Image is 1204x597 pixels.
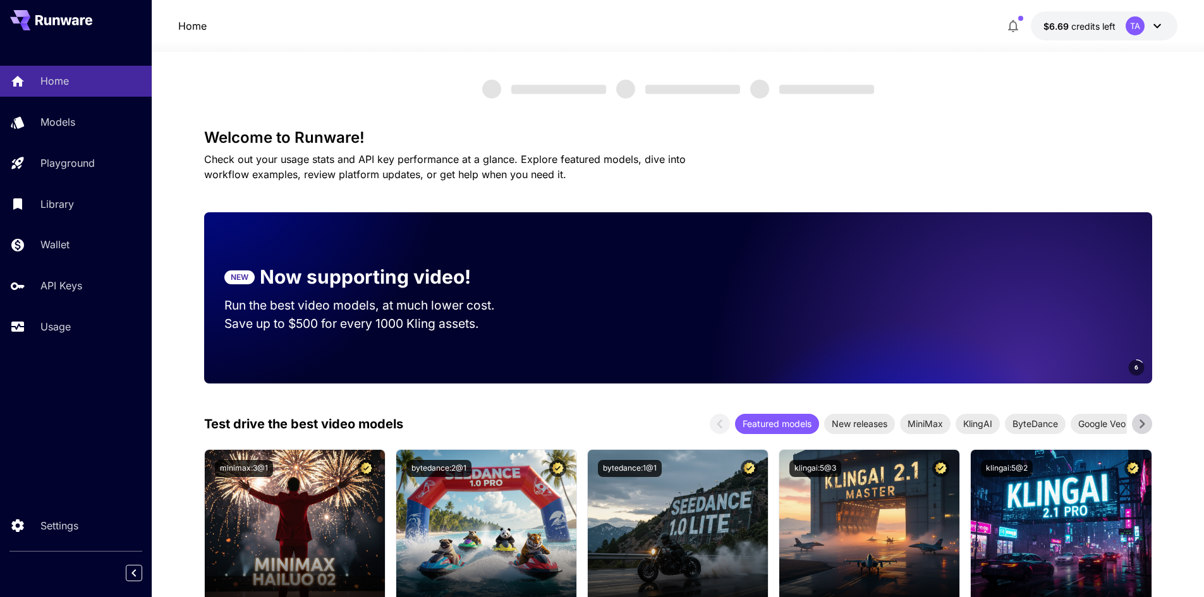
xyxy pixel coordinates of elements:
span: credits left [1071,21,1116,32]
p: NEW [231,272,248,283]
div: ByteDance [1005,414,1066,434]
button: $6.68872TA [1031,11,1177,40]
p: Library [40,196,74,212]
span: $6.69 [1043,21,1071,32]
a: Home [178,18,207,33]
p: Settings [40,518,78,533]
div: $6.68872 [1043,20,1116,33]
button: bytedance:2@1 [406,460,471,477]
div: TA [1126,16,1145,35]
p: Models [40,114,75,130]
p: API Keys [40,278,82,293]
p: Usage [40,319,71,334]
button: klingai:5@2 [981,460,1033,477]
button: Certified Model – Vetted for best performance and includes a commercial license. [932,460,949,477]
span: Google Veo [1071,417,1133,430]
span: Check out your usage stats and API key performance at a glance. Explore featured models, dive int... [204,153,686,181]
span: 6 [1134,363,1138,372]
button: Certified Model – Vetted for best performance and includes a commercial license. [1124,460,1141,477]
div: KlingAI [956,414,1000,434]
div: MiniMax [900,414,951,434]
button: Collapse sidebar [126,565,142,581]
button: Certified Model – Vetted for best performance and includes a commercial license. [358,460,375,477]
p: Save up to $500 for every 1000 Kling assets. [224,315,519,333]
p: Now supporting video! [260,263,471,291]
nav: breadcrumb [178,18,207,33]
div: New releases [824,414,895,434]
button: bytedance:1@1 [598,460,662,477]
p: Test drive the best video models [204,414,403,433]
div: Google Veo [1071,414,1133,434]
button: klingai:5@3 [789,460,841,477]
button: Certified Model – Vetted for best performance and includes a commercial license. [549,460,566,477]
p: Wallet [40,237,70,252]
span: New releases [824,417,895,430]
span: ByteDance [1005,417,1066,430]
span: Featured models [735,417,819,430]
p: Home [40,73,69,88]
p: Playground [40,155,95,171]
button: Certified Model – Vetted for best performance and includes a commercial license. [741,460,758,477]
button: minimax:3@1 [215,460,273,477]
div: Featured models [735,414,819,434]
span: MiniMax [900,417,951,430]
div: Collapse sidebar [135,562,152,584]
span: KlingAI [956,417,1000,430]
p: Run the best video models, at much lower cost. [224,296,519,315]
h3: Welcome to Runware! [204,129,1152,147]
